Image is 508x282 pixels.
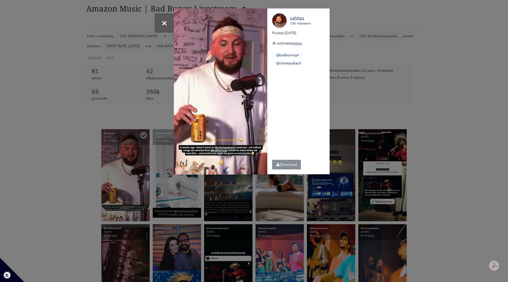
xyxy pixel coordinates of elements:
[272,41,329,46] p: 3k estimated
[276,53,299,57] a: @badbunnypr
[272,13,287,28] img: 4830261.jpg
[272,30,329,36] p: Posted [DATE]
[290,15,311,21] a: cahrlos
[276,61,301,66] a: @chenteydrach
[161,16,167,29] span: ×
[290,21,311,26] div: 33k followers
[174,8,267,175] video: Your browser does not support HTML5 video.
[293,41,302,46] a: views
[155,13,174,33] button: Close
[272,160,301,169] a: Download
